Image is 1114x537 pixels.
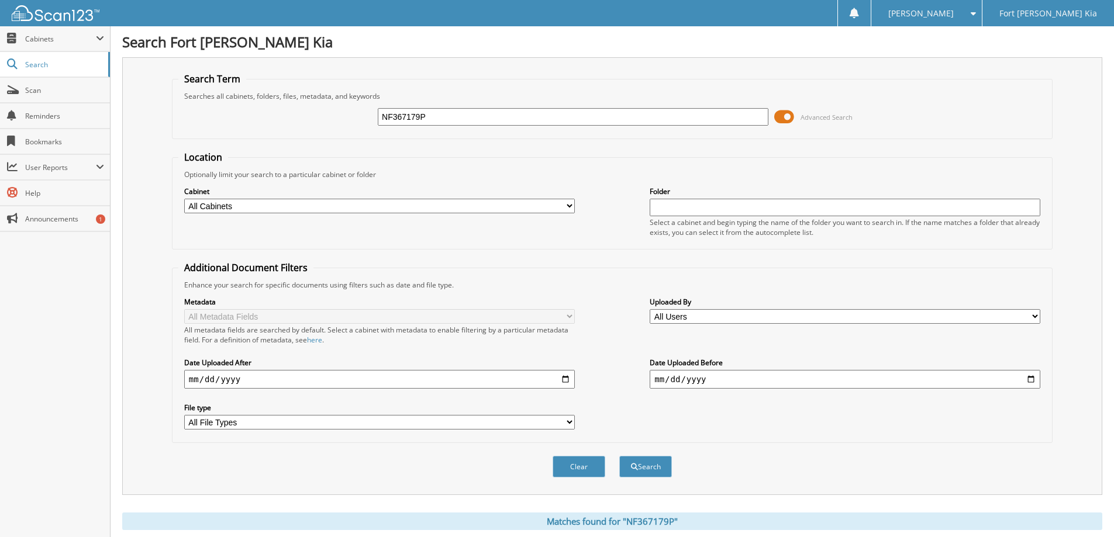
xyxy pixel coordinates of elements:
[1056,481,1114,537] iframe: Chat Widget
[307,335,322,345] a: here
[122,512,1102,530] div: Matches found for "NF367179P"
[999,10,1097,17] span: Fort [PERSON_NAME] Kia
[25,214,104,224] span: Announcements
[96,214,105,224] div: 1
[553,456,605,477] button: Clear
[25,137,104,147] span: Bookmarks
[184,297,575,307] label: Metadata
[178,72,246,85] legend: Search Term
[178,91,1046,101] div: Searches all cabinets, folders, files, metadata, and keywords
[25,85,104,95] span: Scan
[25,188,104,198] span: Help
[801,113,853,122] span: Advanced Search
[650,370,1040,389] input: end
[650,217,1040,237] div: Select a cabinet and begin typing the name of the folder you want to search in. If the name match...
[122,32,1102,51] h1: Search Fort [PERSON_NAME] Kia
[184,403,575,413] label: File type
[178,280,1046,290] div: Enhance your search for specific documents using filters such as date and file type.
[178,261,313,274] legend: Additional Document Filters
[184,358,575,368] label: Date Uploaded After
[25,34,96,44] span: Cabinets
[178,151,228,164] legend: Location
[619,456,672,477] button: Search
[888,10,954,17] span: [PERSON_NAME]
[12,5,99,21] img: scan123-logo-white.svg
[650,186,1040,196] label: Folder
[178,169,1046,179] div: Optionally limit your search to a particular cabinet or folder
[25,162,96,172] span: User Reports
[650,297,1040,307] label: Uploaded By
[184,325,575,345] div: All metadata fields are searched by default. Select a cabinet with metadata to enable filtering b...
[25,111,104,121] span: Reminders
[25,60,102,70] span: Search
[650,358,1040,368] label: Date Uploaded Before
[184,186,575,196] label: Cabinet
[184,370,575,389] input: start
